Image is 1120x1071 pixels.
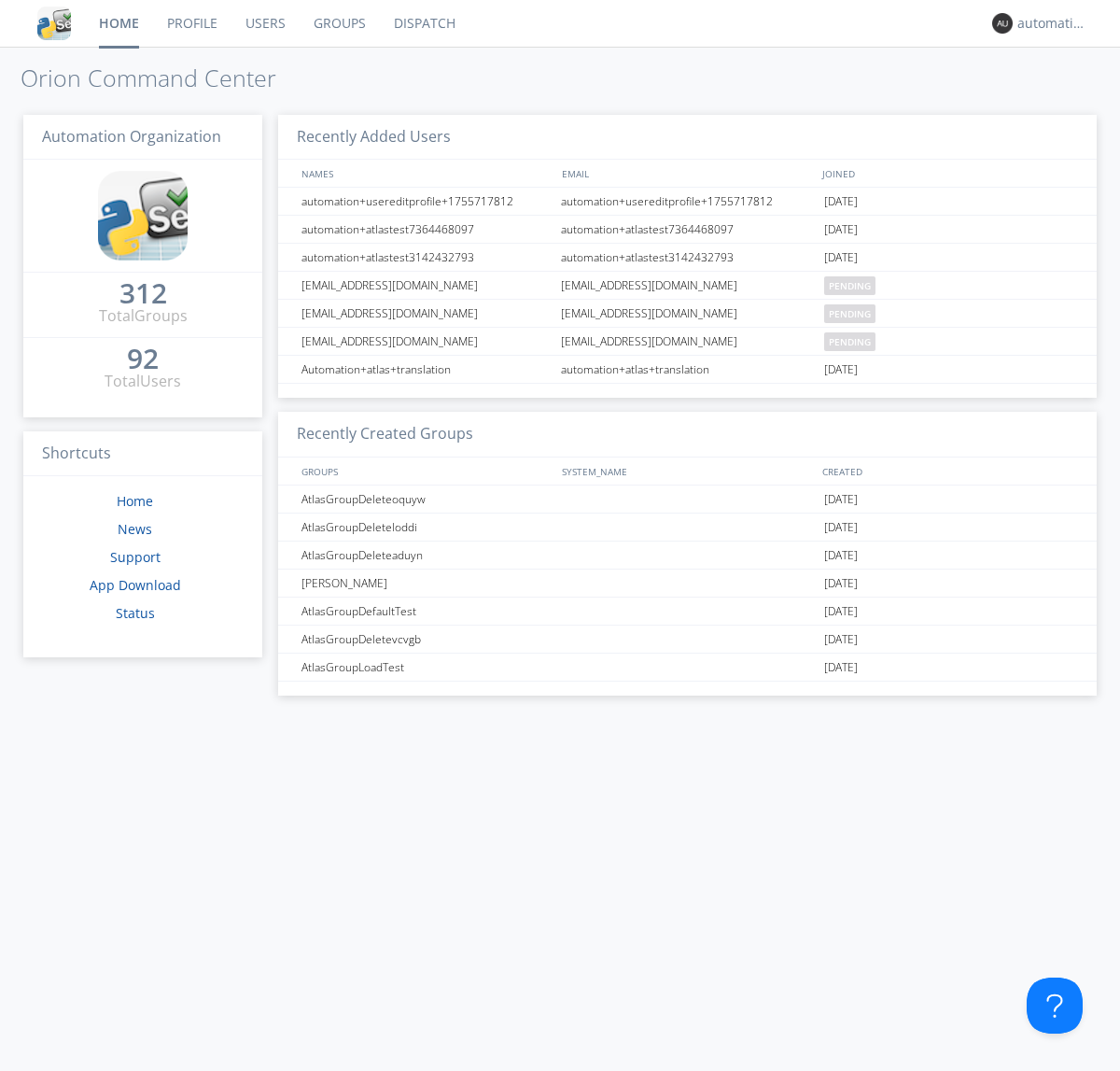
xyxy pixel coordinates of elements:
[99,305,188,327] div: Total Groups
[556,188,819,215] div: automation+usereditprofile+1755717812
[297,244,555,271] div: automation+atlastest3142432793
[278,654,1097,682] a: AtlasGroupLoadTest[DATE]
[1017,14,1087,33] div: automation+atlas0018
[297,458,553,485] div: GROUPS
[297,328,555,355] div: [EMAIL_ADDRESS][DOMAIN_NAME]
[556,300,819,327] div: [EMAIL_ADDRESS][DOMAIN_NAME]
[556,244,819,271] div: automation+atlastest3142432793
[992,13,1013,34] img: 373638.png
[118,520,152,538] a: News
[297,300,555,327] div: [EMAIL_ADDRESS][DOMAIN_NAME]
[297,570,555,597] div: [PERSON_NAME]
[110,548,161,566] a: Support
[119,284,167,303] div: 312
[824,332,875,351] span: pending
[117,492,153,510] a: Home
[824,356,858,384] span: [DATE]
[98,171,188,261] img: cddb5a64eb264b2086981ab96f4c1ba7
[278,486,1097,514] a: AtlasGroupDeleteoquyw[DATE]
[297,654,555,681] div: AtlasGroupLoadTest
[278,188,1097,216] a: automation+usereditprofile+1755717812automation+usereditprofile+1755717812[DATE]
[23,431,262,477] h3: Shortcuts
[824,598,858,626] span: [DATE]
[278,542,1097,570] a: AtlasGroupDeleteaduyn[DATE]
[824,244,858,272] span: [DATE]
[824,514,858,542] span: [DATE]
[278,244,1097,272] a: automation+atlastest3142432793automation+atlastest3142432793[DATE]
[297,626,555,653] div: AtlasGroupDeletevcvgb
[556,356,819,383] div: automation+atlas+translation
[127,349,159,371] a: 92
[297,188,555,215] div: automation+usereditprofile+1755717812
[556,216,819,243] div: automation+atlastest7364468097
[278,412,1097,458] h3: Recently Created Groups
[90,576,181,594] a: App Download
[297,216,555,243] div: automation+atlastest7364468097
[824,542,858,570] span: [DATE]
[278,300,1097,328] a: [EMAIL_ADDRESS][DOMAIN_NAME][EMAIL_ADDRESS][DOMAIN_NAME]pending
[127,349,159,368] div: 92
[557,458,818,485] div: SYSTEM_NAME
[824,188,858,216] span: [DATE]
[278,570,1097,598] a: [PERSON_NAME][DATE]
[824,216,858,244] span: [DATE]
[116,604,155,622] a: Status
[297,160,553,187] div: NAMES
[278,356,1097,384] a: Automation+atlas+translationautomation+atlas+translation[DATE]
[37,7,71,40] img: cddb5a64eb264b2086981ab96f4c1ba7
[278,626,1097,654] a: AtlasGroupDeletevcvgb[DATE]
[278,115,1097,161] h3: Recently Added Users
[824,626,858,654] span: [DATE]
[824,276,875,295] span: pending
[297,272,555,299] div: [EMAIL_ADDRESS][DOMAIN_NAME]
[119,284,167,305] a: 312
[818,160,1079,187] div: JOINED
[278,272,1097,300] a: [EMAIL_ADDRESS][DOMAIN_NAME][EMAIL_ADDRESS][DOMAIN_NAME]pending
[824,304,875,323] span: pending
[824,570,858,598] span: [DATE]
[824,654,858,682] span: [DATE]
[556,272,819,299] div: [EMAIL_ADDRESS][DOMAIN_NAME]
[297,356,555,383] div: Automation+atlas+translation
[297,486,555,513] div: AtlasGroupDeleteoquyw
[557,160,818,187] div: EMAIL
[297,542,555,569] div: AtlasGroupDeleteaduyn
[297,514,555,541] div: AtlasGroupDeleteloddi
[105,371,181,392] div: Total Users
[818,458,1079,485] div: CREATED
[1027,978,1083,1034] iframe: Toggle Customer Support
[278,216,1097,244] a: automation+atlastest7364468097automation+atlastest7364468097[DATE]
[42,126,221,147] span: Automation Organization
[278,598,1097,626] a: AtlasGroupDefaultTest[DATE]
[556,328,819,355] div: [EMAIL_ADDRESS][DOMAIN_NAME]
[297,598,555,625] div: AtlasGroupDefaultTest
[824,486,858,514] span: [DATE]
[278,514,1097,542] a: AtlasGroupDeleteloddi[DATE]
[278,328,1097,356] a: [EMAIL_ADDRESS][DOMAIN_NAME][EMAIL_ADDRESS][DOMAIN_NAME]pending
